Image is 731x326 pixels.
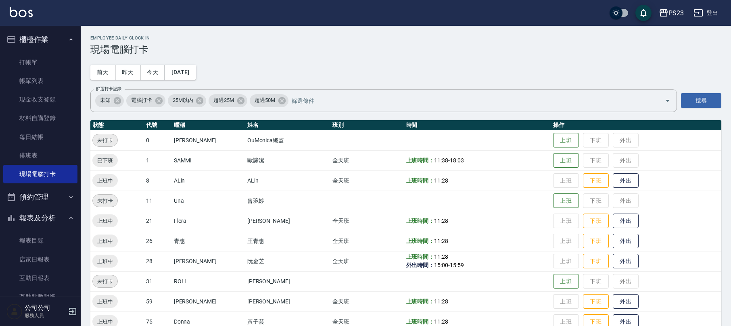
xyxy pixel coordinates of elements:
[25,312,66,319] p: 服務人員
[93,197,117,205] span: 未打卡
[330,251,404,271] td: 全天班
[245,231,331,251] td: 王青惠
[92,237,118,245] span: 上班中
[245,150,331,170] td: 歐諦潔
[96,86,121,92] label: 篩選打卡記錄
[406,177,434,184] b: 上班時間：
[406,238,434,244] b: 上班時間：
[144,271,172,291] td: 31
[434,262,448,268] span: 15:00
[92,257,118,266] span: 上班中
[404,251,551,271] td: -
[144,120,172,131] th: 代號
[245,120,331,131] th: 姓名
[95,94,124,107] div: 未知
[613,294,639,309] button: 外出
[168,96,198,104] span: 25M以內
[406,253,434,260] b: 上班時間：
[434,318,448,325] span: 11:28
[3,165,77,183] a: 現場電腦打卡
[613,214,639,228] button: 外出
[434,177,448,184] span: 11:28
[613,234,639,249] button: 外出
[90,120,144,131] th: 狀態
[168,94,207,107] div: 25M以內
[144,191,172,211] td: 11
[172,191,245,211] td: Una
[90,35,721,41] h2: Employee Daily Clock In
[3,208,77,228] button: 報表及分析
[25,304,66,312] h5: 公司公司
[450,157,464,164] span: 18:03
[92,156,118,165] span: 已下班
[406,298,434,305] b: 上班時間：
[553,153,579,168] button: 上班
[245,251,331,271] td: 阮金芝
[330,120,404,131] th: 班別
[144,291,172,311] td: 59
[90,44,721,55] h3: 現場電腦打卡
[583,214,609,228] button: 下班
[172,211,245,231] td: Flora
[406,218,434,224] b: 上班時間：
[330,150,404,170] td: 全天班
[690,6,721,21] button: 登出
[144,211,172,231] td: 21
[165,65,196,80] button: [DATE]
[172,120,245,131] th: 暱稱
[245,191,331,211] td: 曾琬婷
[3,250,77,269] a: 店家日報表
[250,94,288,107] div: 超過50M
[172,291,245,311] td: [PERSON_NAME]
[450,262,464,268] span: 15:59
[404,120,551,131] th: 時間
[681,93,721,108] button: 搜尋
[3,29,77,50] button: 櫃檯作業
[3,128,77,146] a: 每日結帳
[553,193,579,208] button: 上班
[434,218,448,224] span: 11:28
[92,297,118,306] span: 上班中
[172,170,245,191] td: ALin
[144,150,172,170] td: 1
[140,65,165,80] button: 今天
[245,211,331,231] td: [PERSON_NAME]
[553,133,579,148] button: 上班
[3,72,77,90] a: 帳單列表
[209,94,247,107] div: 超過25M
[172,130,245,150] td: [PERSON_NAME]
[434,298,448,305] span: 11:28
[115,65,140,80] button: 昨天
[3,90,77,109] a: 現金收支登錄
[434,253,448,260] span: 11:28
[330,231,404,251] td: 全天班
[92,318,118,326] span: 上班中
[245,291,331,311] td: [PERSON_NAME]
[3,53,77,72] a: 打帳單
[144,251,172,271] td: 28
[583,173,609,188] button: 下班
[3,269,77,287] a: 互助日報表
[330,211,404,231] td: 全天班
[406,157,434,164] b: 上班時間：
[172,150,245,170] td: SAMMI
[583,254,609,269] button: 下班
[613,173,639,188] button: 外出
[6,303,23,320] img: Person
[404,150,551,170] td: -
[3,187,77,208] button: 預約管理
[583,294,609,309] button: 下班
[144,130,172,150] td: 0
[209,96,239,104] span: 超過25M
[3,231,77,250] a: 報表目錄
[434,238,448,244] span: 11:28
[245,170,331,191] td: ALin
[661,94,674,107] button: Open
[92,176,118,185] span: 上班中
[613,254,639,269] button: 外出
[551,120,721,131] th: 操作
[172,271,245,291] td: ROLI
[656,5,687,21] button: PS23
[93,277,117,286] span: 未打卡
[3,287,77,306] a: 互助點數明細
